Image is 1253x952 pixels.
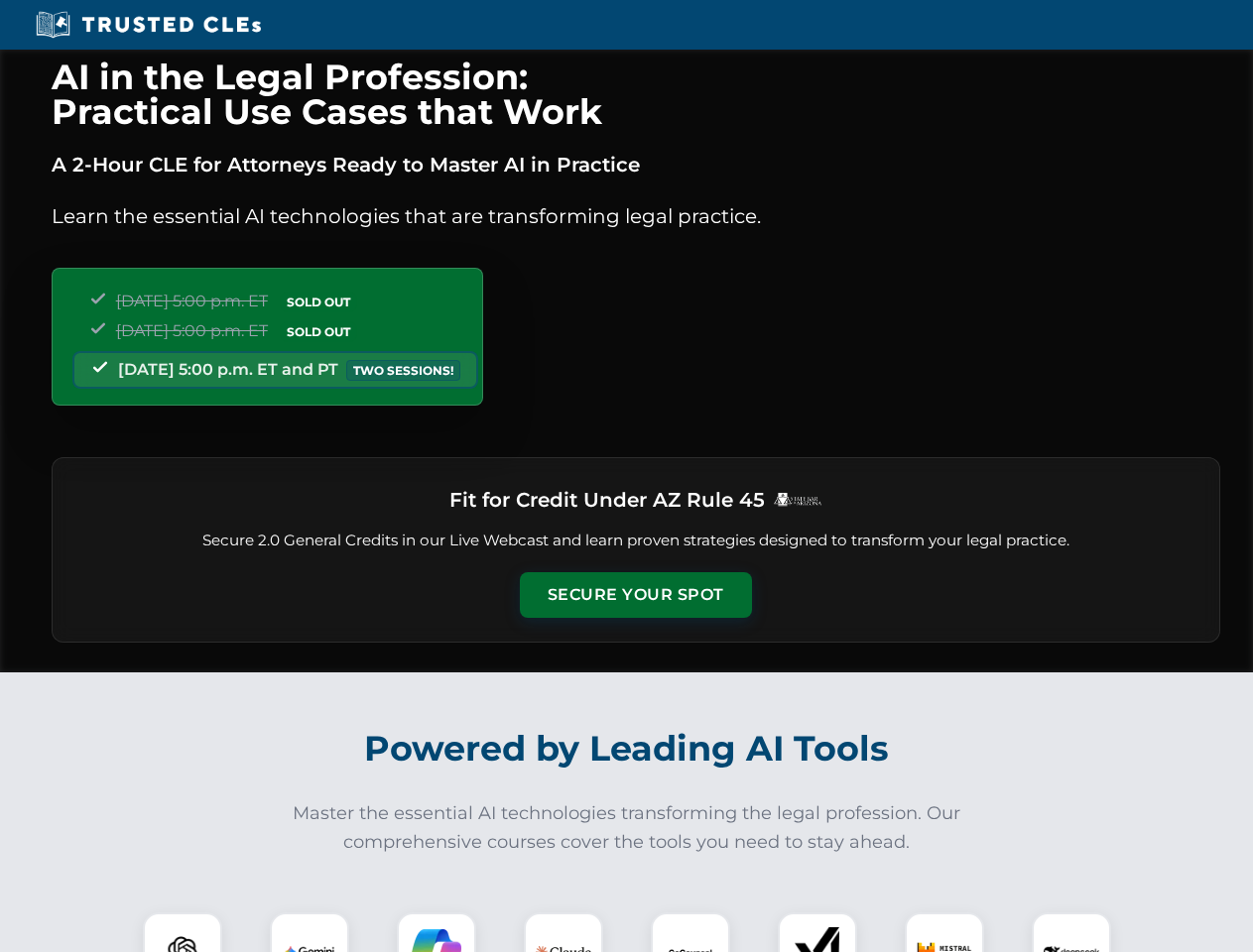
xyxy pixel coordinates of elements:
[52,59,1220,129] h1: AI in the Legal Profession: Practical Use Cases that Work
[280,799,974,857] p: Master the essential AI technologies transforming the legal profession. Our comprehensive courses...
[76,530,1195,552] p: Secure 2.0 General Credits in our Live Webcast and learn proven strategies designed to transform ...
[30,10,267,40] img: Trusted CLEs
[449,482,765,518] h3: Fit for Credit Under AZ Rule 45
[52,149,1220,180] p: A 2-Hour CLE for Attorneys Ready to Master AI in Practice
[116,292,268,310] span: [DATE] 5:00 p.m. ET
[280,292,357,312] span: SOLD OUT
[52,200,1220,232] p: Learn the essential AI technologies that are transforming legal practice.
[116,321,268,340] span: [DATE] 5:00 p.m. ET
[520,572,752,618] button: Secure Your Spot
[77,714,1177,783] h2: Powered by Leading AI Tools
[773,492,822,507] img: Logo
[280,321,357,342] span: SOLD OUT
